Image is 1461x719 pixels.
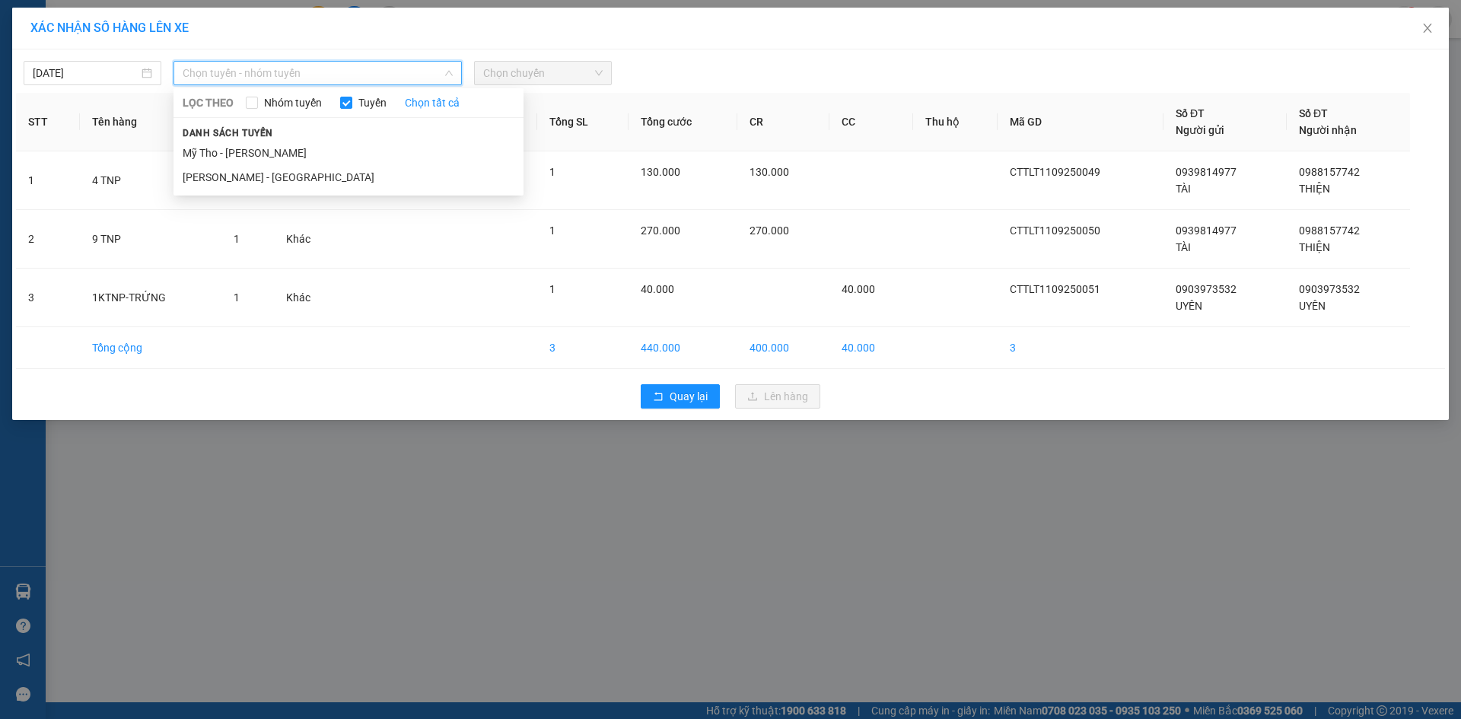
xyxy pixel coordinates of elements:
td: Khác [274,210,344,269]
span: LỌC THEO [183,94,234,111]
span: THIỆN [1299,183,1330,195]
input: 11/09/2025 [33,65,138,81]
td: Khác [274,269,344,327]
td: 400.000 [737,327,829,369]
th: STT [16,93,80,151]
span: TÀI [1176,241,1191,253]
td: 2 [16,210,80,269]
td: 3 [16,269,80,327]
span: TÀI [1176,183,1191,195]
span: down [444,68,454,78]
span: UYÊN [1176,300,1202,312]
span: Danh sách tuyến [173,126,282,140]
span: Tuyến [352,94,393,111]
th: Tổng SL [537,93,629,151]
th: CC [829,93,913,151]
span: 0988157742 [1299,224,1360,237]
button: Close [1406,8,1449,50]
td: Tổng cộng [80,327,221,369]
th: CR [737,93,829,151]
span: 0903973532 [1176,283,1237,295]
span: 40.000 [641,283,674,295]
li: Mỹ Tho - [PERSON_NAME] [173,141,524,165]
td: 3 [537,327,629,369]
span: Chọn tuyến - nhóm tuyến [183,62,453,84]
span: 1 [234,233,240,245]
td: 9 TNP [80,210,221,269]
span: 1 [549,224,555,237]
span: Người nhận [1299,124,1357,136]
span: Nhóm tuyến [258,94,328,111]
span: 1 [549,166,555,178]
td: 440.000 [629,327,737,369]
td: 1 [16,151,80,210]
th: Mã GD [998,93,1163,151]
span: 270.000 [641,224,680,237]
th: Tên hàng [80,93,221,151]
span: 0939814977 [1176,224,1237,237]
span: 0939814977 [1176,166,1237,178]
span: Quay lại [670,388,708,405]
td: 3 [998,327,1163,369]
span: 130.000 [641,166,680,178]
span: 270.000 [750,224,789,237]
li: [PERSON_NAME] - [GEOGRAPHIC_DATA] [173,165,524,189]
td: 4 TNP [80,151,221,210]
span: 0903973532 [1299,283,1360,295]
span: THIỆN [1299,241,1330,253]
td: 40.000 [829,327,913,369]
span: XÁC NHẬN SỐ HÀNG LÊN XE [30,21,189,35]
span: Người gửi [1176,124,1224,136]
button: rollbackQuay lại [641,384,720,409]
span: 1 [549,283,555,295]
td: 1KTNP-TRỨNG [80,269,221,327]
a: Chọn tất cả [405,94,460,111]
text: CTTLT1109250053 [71,72,277,99]
span: CTTLT1109250051 [1010,283,1100,295]
div: [PERSON_NAME] [8,109,339,149]
span: CTTLT1109250050 [1010,224,1100,237]
span: CTTLT1109250049 [1010,166,1100,178]
button: uploadLên hàng [735,384,820,409]
span: Số ĐT [1299,107,1328,119]
th: Thu hộ [913,93,998,151]
span: 0988157742 [1299,166,1360,178]
span: 40.000 [842,283,875,295]
span: rollback [653,391,664,403]
span: 130.000 [750,166,789,178]
span: UYÊN [1299,300,1326,312]
span: Số ĐT [1176,107,1205,119]
th: Tổng cước [629,93,737,151]
span: close [1421,22,1434,34]
span: 1 [234,291,240,304]
span: Chọn chuyến [483,62,603,84]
